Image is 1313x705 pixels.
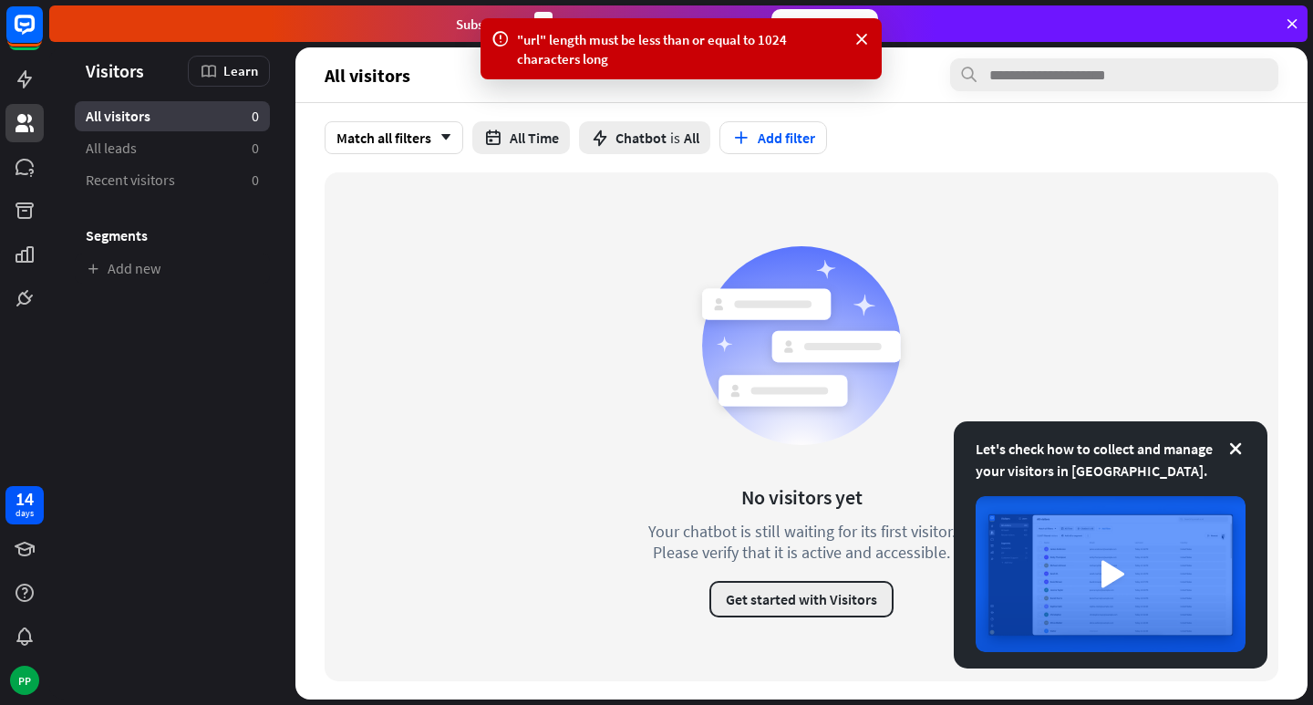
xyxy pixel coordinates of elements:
[670,129,680,147] span: is
[615,129,667,147] span: Chatbot
[431,132,451,143] i: arrow_down
[86,139,137,158] span: All leads
[223,62,258,79] span: Learn
[976,438,1246,482] div: Let's check how to collect and manage your visitors in [GEOGRAPHIC_DATA].
[325,65,410,86] span: All visitors
[709,581,894,617] button: Get started with Visitors
[252,139,259,158] aside: 0
[10,666,39,695] div: PP
[5,486,44,524] a: 14 days
[16,491,34,507] div: 14
[456,12,757,36] div: Subscribe in days to get your first month for $1
[472,121,570,154] button: All Time
[741,484,863,510] div: No visitors yet
[252,107,259,126] aside: 0
[75,165,270,195] a: Recent visitors 0
[615,521,988,563] div: Your chatbot is still waiting for its first visitor. Please verify that it is active and accessible.
[719,121,827,154] button: Add filter
[86,107,150,126] span: All visitors
[976,496,1246,652] img: image
[517,30,845,68] div: "url" length must be less than or equal to 1024 characters long
[15,7,69,62] button: Open LiveChat chat widget
[86,60,144,81] span: Visitors
[75,254,270,284] a: Add new
[534,12,553,36] div: 3
[86,171,175,190] span: Recent visitors
[325,121,463,154] div: Match all filters
[252,171,259,190] aside: 0
[684,129,699,147] span: All
[16,507,34,520] div: days
[75,133,270,163] a: All leads 0
[771,9,878,38] div: Subscribe now
[75,226,270,244] h3: Segments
